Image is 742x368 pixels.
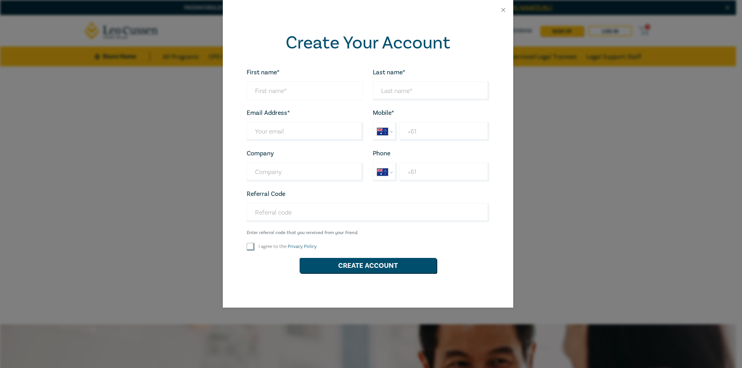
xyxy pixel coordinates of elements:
[247,190,285,198] label: Referral Code
[300,258,436,273] button: Create Account
[399,163,489,182] input: Enter phone number
[247,230,489,236] small: Enter referral code that you received from your friend.
[247,203,489,222] input: Referral code
[247,150,274,157] label: Company
[500,6,507,14] button: Close
[247,109,290,116] label: Email Address*
[399,122,489,141] input: Enter Mobile number
[373,69,405,76] label: Last name*
[288,244,317,250] a: Privacy Policy
[247,163,363,182] input: Company
[259,243,317,250] label: I agree to the
[247,81,363,101] input: First name*
[373,150,390,157] label: Phone
[373,109,394,116] label: Mobile*
[247,122,363,141] input: Your email
[373,81,489,101] input: Last name*
[247,69,280,76] label: First name*
[247,33,489,53] h2: Create Your Account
